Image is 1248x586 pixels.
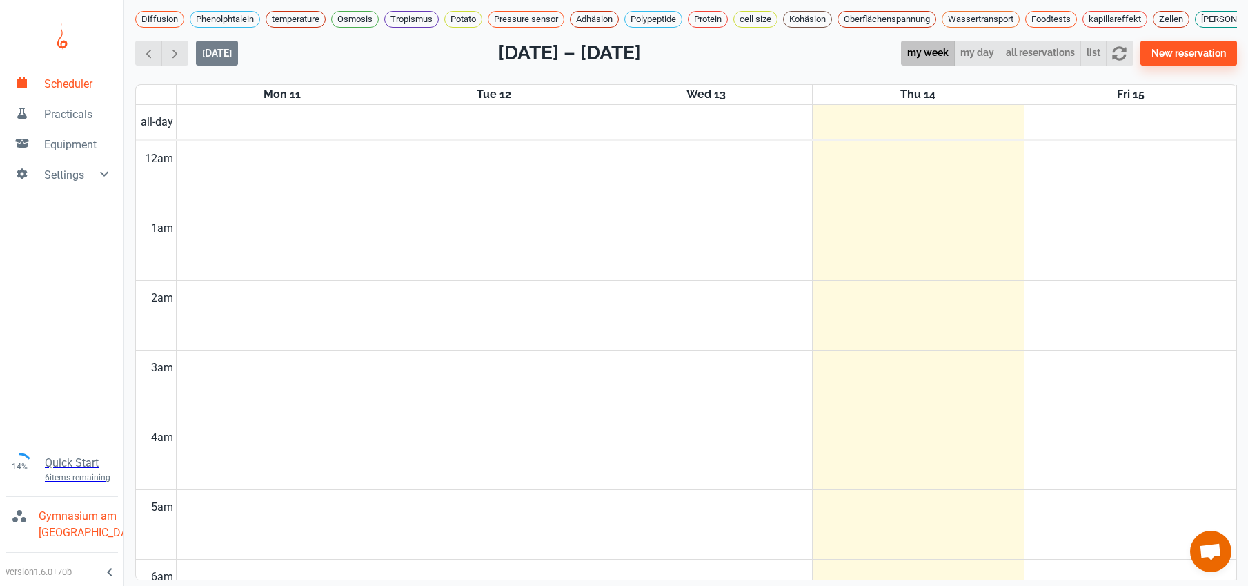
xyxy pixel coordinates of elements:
[148,420,176,455] div: 4am
[942,12,1019,26] span: Wassertransport
[148,490,176,525] div: 5am
[1114,85,1147,104] a: August 15, 2025
[135,41,162,66] button: Previous week
[161,41,188,66] button: Next week
[148,281,176,315] div: 2am
[901,41,955,66] button: my week
[488,11,564,28] div: Pressure sensor
[898,85,938,104] a: August 14, 2025
[1153,11,1189,28] div: Zellen
[474,85,514,104] a: August 12, 2025
[783,11,832,28] div: Kohäsion
[684,85,729,104] a: August 13, 2025
[266,12,325,26] span: temperature
[266,11,326,28] div: temperature
[138,114,176,130] span: all-day
[733,11,777,28] div: cell size
[942,11,1020,28] div: Wassertransport
[1025,11,1077,28] div: Foodtests
[488,12,564,26] span: Pressure sensor
[838,11,936,28] div: Oberflächenspannung
[1140,41,1237,66] button: New reservation
[142,141,176,176] div: 12am
[261,85,304,104] a: August 11, 2025
[190,12,259,26] span: Phenolphtalein
[625,12,682,26] span: Polypeptide
[1082,11,1147,28] div: kapillareffekt
[332,12,378,26] span: Osmosis
[136,12,184,26] span: Diffusion
[331,11,379,28] div: Osmosis
[570,11,619,28] div: Adhäsion
[1026,12,1076,26] span: Foodtests
[734,12,777,26] span: cell size
[1190,531,1231,572] a: Chat öffnen
[444,11,482,28] div: Potato
[624,11,682,28] div: Polypeptide
[196,41,238,66] button: [DATE]
[1080,41,1107,66] button: list
[688,11,728,28] div: Protein
[838,12,935,26] span: Oberflächenspannung
[135,11,184,28] div: Diffusion
[385,12,438,26] span: Tropismus
[1106,41,1133,66] button: refresh
[1153,12,1189,26] span: Zellen
[148,351,176,385] div: 3am
[784,12,831,26] span: Kohäsion
[445,12,482,26] span: Potato
[571,12,618,26] span: Adhäsion
[954,41,1000,66] button: my day
[498,39,641,68] h2: [DATE] – [DATE]
[384,11,439,28] div: Tropismus
[1000,41,1081,66] button: all reservations
[148,211,176,246] div: 1am
[190,11,260,28] div: Phenolphtalein
[689,12,727,26] span: Protein
[1083,12,1147,26] span: kapillareffekt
